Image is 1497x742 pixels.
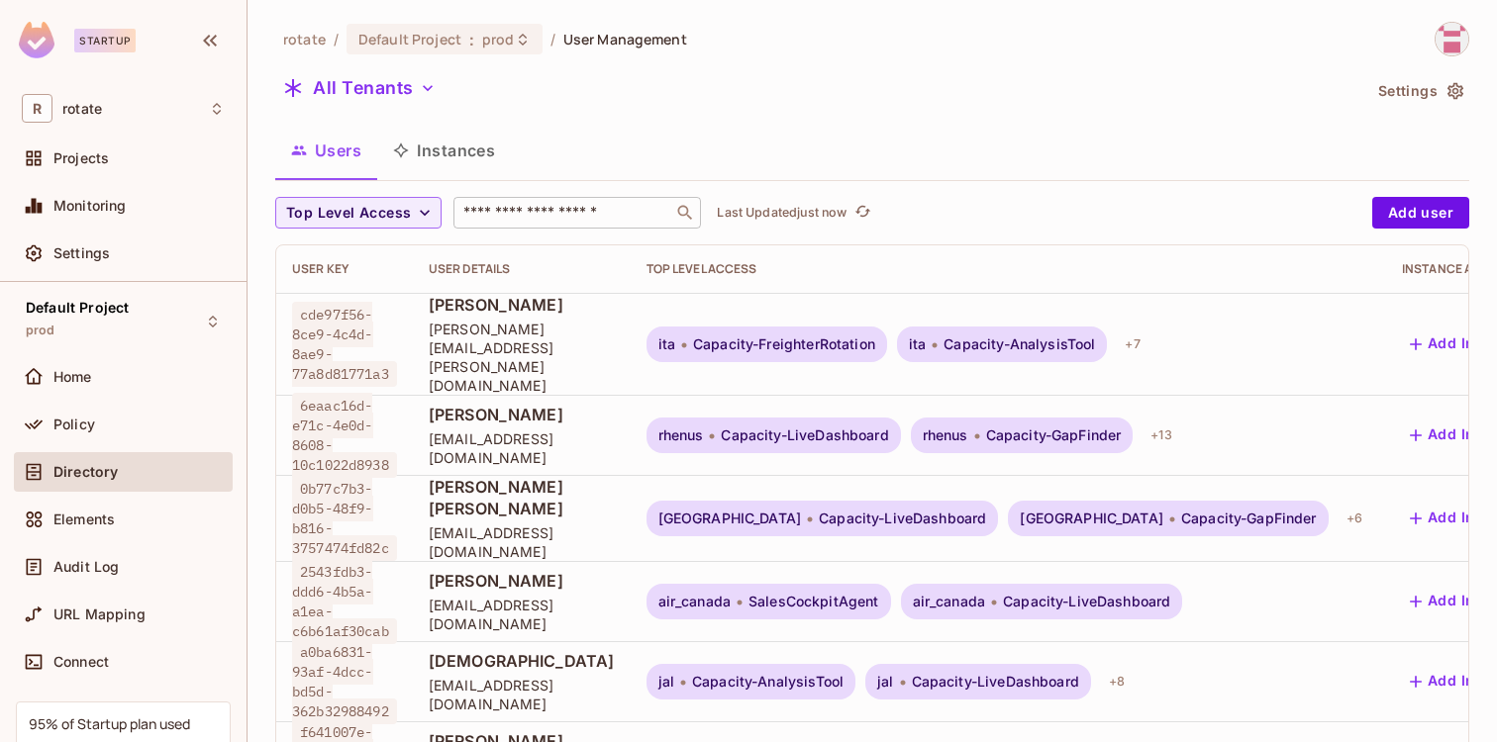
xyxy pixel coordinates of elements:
span: Audit Log [53,559,119,575]
span: refresh [854,203,871,223]
span: [PERSON_NAME] [429,404,615,425]
span: cde97f56-8ce9-4c4d-8ae9-77a8d81771a3 [292,302,397,387]
span: [EMAIL_ADDRESS][DOMAIN_NAME] [429,523,615,561]
div: User Key [292,261,397,277]
span: SalesCockpitAgent [748,594,879,609]
button: Users [275,126,377,175]
span: Capacity-LiveDashboard [912,674,1079,690]
button: Settings [1370,75,1469,107]
span: Home [53,369,92,385]
li: / [550,30,555,48]
span: [PERSON_NAME] [429,570,615,592]
span: ita [909,336,926,352]
button: Instances [377,126,511,175]
span: Settings [53,245,110,261]
span: Default Project [358,30,461,48]
span: Click to refresh data [847,201,874,225]
img: hafiz@letsrotate.com [1436,23,1468,55]
span: Capacity-GapFinder [986,427,1122,443]
span: a0ba6831-93af-4dcc-bd5d-362b32988492 [292,639,397,724]
span: Capacity-AnalysisTool [692,674,844,690]
span: Capacity-GapFinder [1181,510,1317,526]
span: [GEOGRAPHIC_DATA] [1020,510,1163,526]
span: Projects [53,150,109,166]
span: [PERSON_NAME] [PERSON_NAME] [429,476,615,519]
span: [GEOGRAPHIC_DATA] [658,510,802,526]
p: Last Updated just now [717,205,847,221]
span: [EMAIL_ADDRESS][DOMAIN_NAME] [429,676,615,713]
button: All Tenants [275,72,444,104]
span: air_canada [658,594,732,609]
span: Capacity-LiveDashboard [819,510,986,526]
span: Capacity-LiveDashboard [1003,594,1170,609]
li: / [334,30,339,48]
span: prod [26,323,55,338]
span: User Management [563,30,687,48]
span: 6eaac16d-e71c-4e0d-8608-10c1022d8938 [292,393,397,478]
span: R [22,94,52,123]
span: Capacity-FreighterRotation [693,336,875,352]
div: 95% of Startup plan used [29,714,190,733]
div: Top Level Access [647,261,1370,277]
span: rhenus [658,427,704,443]
div: User Details [429,261,615,277]
button: refresh [850,201,874,225]
span: Elements [53,511,115,527]
span: 2543fdb3-ddd6-4b5a-a1ea-c6b61af30cab [292,559,397,644]
div: + 6 [1339,503,1370,534]
span: URL Mapping [53,606,146,622]
span: Default Project [26,300,129,316]
span: the active workspace [283,30,326,48]
span: jal [877,674,893,690]
span: Connect [53,654,109,670]
span: 0b77c7b3-d0b5-48f9-b816-3757474fd82c [292,476,397,561]
span: Top Level Access [286,201,411,226]
span: Monitoring [53,198,127,214]
span: rhenus [923,427,968,443]
span: : [468,32,475,47]
span: [DEMOGRAPHIC_DATA] [429,650,615,672]
span: Capacity-AnalysisTool [944,336,1095,352]
button: Top Level Access [275,197,442,229]
span: Workspace: rotate [62,101,102,117]
span: ita [658,336,675,352]
button: Add user [1372,197,1469,229]
span: [PERSON_NAME][EMAIL_ADDRESS][PERSON_NAME][DOMAIN_NAME] [429,320,615,395]
div: Startup [74,29,136,52]
div: + 8 [1101,666,1133,697]
span: air_canada [913,594,986,609]
div: + 13 [1143,419,1179,451]
div: + 7 [1117,328,1148,360]
span: prod [482,30,515,48]
span: jal [658,674,674,690]
span: [EMAIL_ADDRESS][DOMAIN_NAME] [429,596,615,633]
span: [EMAIL_ADDRESS][DOMAIN_NAME] [429,429,615,467]
span: Directory [53,464,118,480]
span: Policy [53,417,95,432]
span: Capacity-LiveDashboard [721,427,888,443]
img: SReyMgAAAABJRU5ErkJggg== [19,22,54,58]
span: [PERSON_NAME] [429,294,615,316]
